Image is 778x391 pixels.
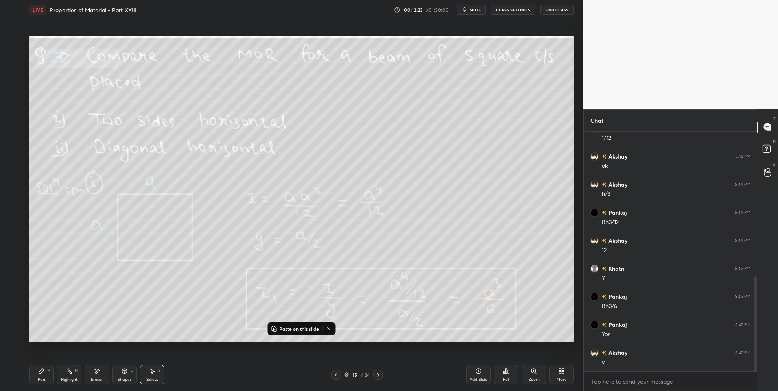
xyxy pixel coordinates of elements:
[602,302,750,311] div: Bh3/6
[602,239,607,243] img: no-rating-badge.077c3623.svg
[735,350,750,355] div: 5:47 PM
[584,110,610,131] p: Chat
[602,323,607,327] img: no-rating-badge.077c3623.svg
[75,369,78,373] div: H
[590,180,599,188] img: bb273ed81f604b29973a29a84a59657c.png
[602,295,607,299] img: no-rating-badge.077c3623.svg
[470,7,481,13] span: mute
[735,238,750,243] div: 5:44 PM
[607,292,627,301] h6: Pankaj
[602,351,607,355] img: no-rating-badge.077c3623.svg
[602,267,607,271] img: no-rating-badge.077c3623.svg
[38,378,45,382] div: Pen
[590,264,599,272] img: default.png
[590,348,599,356] img: bb273ed81f604b29973a29a84a59657c.png
[590,320,599,328] img: 028813a5328843dba5b1b8c46882d55e.jpg
[470,378,487,382] div: Add Slide
[602,134,750,142] div: 1/12
[735,154,750,159] div: 5:43 PM
[584,132,757,371] div: grid
[457,5,486,15] button: mute
[607,152,627,161] h6: Akshay
[773,116,776,122] p: T
[773,139,776,145] p: D
[361,372,363,377] div: /
[602,211,607,215] img: no-rating-badge.077c3623.svg
[607,236,627,245] h6: Akshay
[29,5,46,15] div: LIVE
[503,378,509,382] div: Poll
[91,378,103,382] div: Eraser
[607,348,627,357] h6: Akshay
[590,236,599,244] img: bb273ed81f604b29973a29a84a59657c.png
[735,182,750,187] div: 5:44 PM
[146,378,158,382] div: Select
[131,369,133,373] div: L
[118,378,131,382] div: Shapes
[48,369,50,373] div: P
[607,180,627,189] h6: Akshay
[602,330,750,339] div: Yes
[735,322,750,327] div: 5:47 PM
[602,218,750,226] div: Bh3/12
[351,372,359,377] div: 15
[590,292,599,300] img: 028813a5328843dba5b1b8c46882d55e.jpg
[602,190,750,198] div: h/3
[590,152,599,160] img: bb273ed81f604b29973a29a84a59657c.png
[602,162,750,170] div: ok
[540,5,574,15] button: End Class
[602,358,750,367] div: y
[735,266,750,271] div: 5:45 PM
[735,210,750,215] div: 5:44 PM
[590,208,599,216] img: 028813a5328843dba5b1b8c46882d55e.jpg
[607,320,627,329] h6: Pankaj
[772,161,776,167] p: G
[607,208,627,217] h6: Pankaj
[50,6,137,14] h4: Properties of Material - Part XXIII
[269,324,321,334] button: Paste on this slide
[557,378,567,382] div: More
[602,274,750,282] div: Y
[158,369,161,373] div: S
[602,182,607,187] img: no-rating-badge.077c3623.svg
[279,326,319,332] p: Paste on this slide
[61,378,78,382] div: Highlight
[602,154,607,159] img: no-rating-badge.077c3623.svg
[735,294,750,299] div: 5:45 PM
[602,246,750,254] div: 12
[529,378,540,382] div: Zoom
[365,371,370,378] div: 24
[491,5,535,15] button: CLASS SETTINGS
[607,264,625,273] h6: Khatri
